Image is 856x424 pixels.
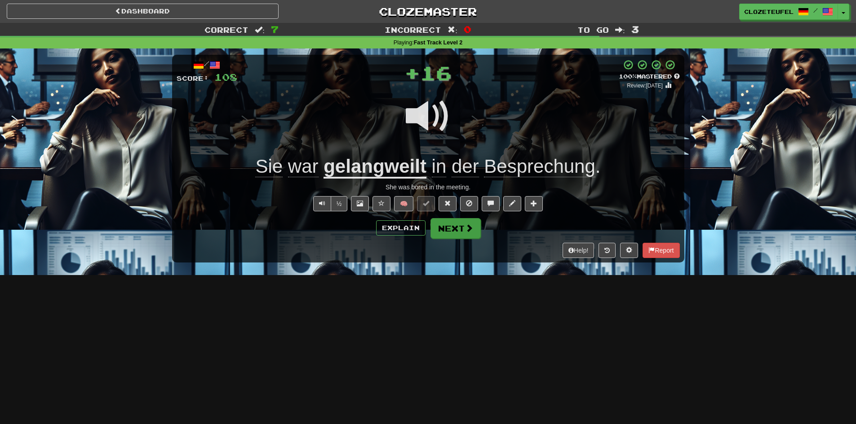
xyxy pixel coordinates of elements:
[292,4,564,19] a: Clozemaster
[813,7,818,13] span: /
[619,73,637,80] span: 100 %
[417,196,435,211] button: Set this sentence to 100% Mastered (alt+m)
[414,39,463,46] strong: Fast Track Level 2
[311,196,348,211] div: Text-to-speech controls
[385,25,441,34] span: Incorrect
[214,71,237,83] span: 108
[373,196,390,211] button: Favorite sentence (alt+f)
[394,196,413,211] button: 🧠
[744,8,794,16] span: ClozeTeufel
[432,156,447,177] span: in
[643,243,679,258] button: Report
[439,196,457,211] button: Reset to 0% Mastered (alt+r)
[376,220,426,236] button: Explain
[7,4,279,19] a: Dashboard
[484,156,595,177] span: Besprechung
[615,26,625,34] span: :
[255,156,283,177] span: Sie
[331,196,348,211] button: ½
[525,196,543,211] button: Add to collection (alt+a)
[631,24,639,35] span: 3
[448,26,457,34] span: :
[627,83,663,89] small: Review: [DATE]
[599,243,616,258] button: Round history (alt+y)
[324,156,426,179] u: gelangweilt
[404,59,420,86] span: +
[430,218,481,239] button: Next
[255,26,265,34] span: :
[204,25,248,34] span: Correct
[460,196,478,211] button: Ignore sentence (alt+i)
[482,196,500,211] button: Discuss sentence (alt+u)
[177,59,237,70] div: /
[271,24,279,35] span: 7
[739,4,838,20] a: ClozeTeufel /
[351,196,369,211] button: Show image (alt+x)
[619,73,680,81] div: Mastered
[563,243,594,258] button: Help!
[464,24,471,35] span: 0
[177,183,680,192] div: She was bored in the meeting.
[503,196,521,211] button: Edit sentence (alt+d)
[452,156,479,177] span: der
[426,156,601,177] span: .
[177,74,209,82] span: Score:
[577,25,609,34] span: To go
[420,61,452,84] span: 16
[288,156,319,177] span: war
[313,196,331,211] button: Play sentence audio (ctl+space)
